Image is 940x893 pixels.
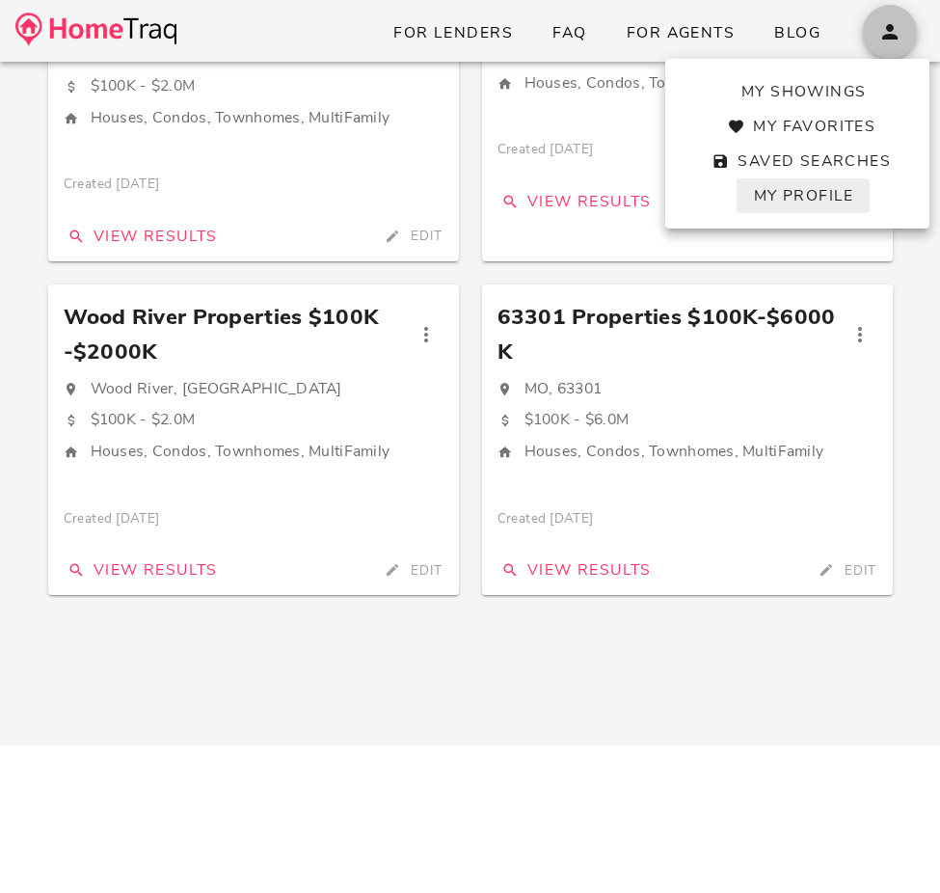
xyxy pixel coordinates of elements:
[56,553,226,587] button: View Results
[490,184,659,219] button: View Results
[64,174,160,196] span: Created [DATE]
[497,191,652,212] span: View Results
[758,15,836,50] a: Blog
[524,72,824,94] span: Houses, Condos, Townhomes, MultiFamily
[731,116,875,137] span: My Favorites
[497,508,594,530] span: Created [DATE]
[806,556,884,583] button: Edit
[377,15,528,50] a: For Lenders
[56,219,226,254] button: View Results
[551,22,587,43] span: FAQ
[64,226,218,247] span: View Results
[497,139,594,161] span: Created [DATE]
[700,144,906,178] a: Saved Searches
[524,409,630,430] span: $100K - $6.0M
[64,508,160,530] span: Created [DATE]
[844,800,940,893] iframe: Chat Widget
[610,15,750,50] a: For Agents
[725,74,882,109] a: My Showings
[715,109,891,144] a: My Favorites
[536,15,603,50] a: FAQ
[64,559,218,581] span: View Results
[372,556,450,583] button: Edit
[490,553,659,587] button: View Results
[392,22,513,43] span: For Lenders
[91,107,390,128] span: Houses, Condos, Townhomes, MultiFamily
[737,178,869,213] a: My Profile
[91,409,196,430] span: $100K - $2.0M
[524,441,824,462] span: Houses, Condos, Townhomes, MultiFamily
[91,441,390,462] span: Houses, Condos, Townhomes, MultiFamily
[715,150,891,172] span: Saved Searches
[773,22,820,43] span: Blog
[380,561,443,580] span: Edit
[91,75,196,96] span: $100K - $2.0M
[497,559,652,581] span: View Results
[752,185,853,206] span: My Profile
[497,300,843,369] span: 63301 Properties $100K-$6000K
[524,378,603,399] span: MO, 63301
[15,13,176,46] img: desktop-logo.34a1112.png
[380,227,443,245] span: Edit
[626,22,735,43] span: For Agents
[740,81,867,102] span: My Showings
[814,561,876,580] span: Edit
[64,300,409,369] span: Wood River Properties $100K-$2000K
[91,378,342,399] span: Wood River, [GEOGRAPHIC_DATA]
[372,223,450,250] button: Edit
